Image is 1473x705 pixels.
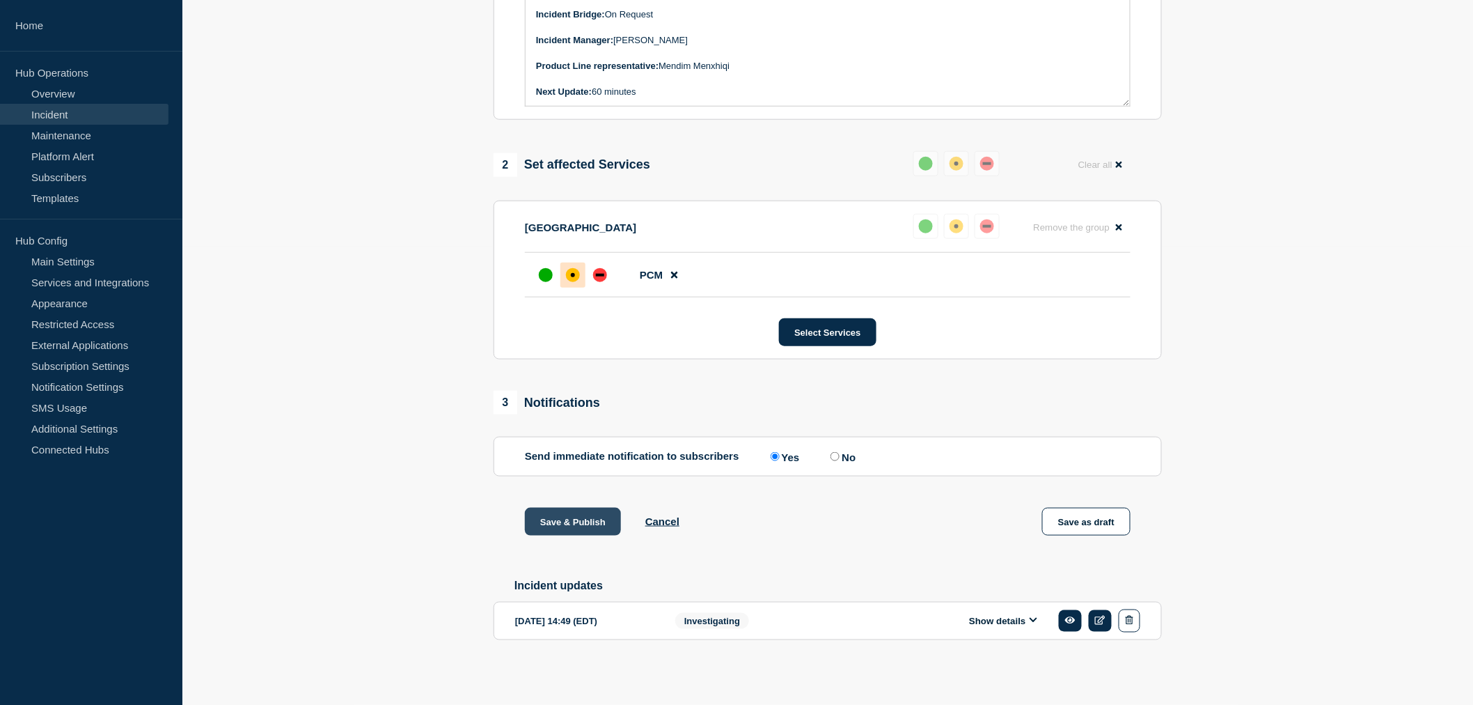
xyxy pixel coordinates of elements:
[975,214,1000,239] button: down
[944,151,969,176] button: affected
[1033,222,1110,233] span: Remove the group
[494,153,517,177] span: 2
[830,452,840,461] input: No
[675,613,749,629] span: Investigating
[525,222,636,233] p: [GEOGRAPHIC_DATA]
[536,86,1119,98] p: 60 minutes
[536,61,659,71] strong: Product Line representative:
[536,8,1119,21] p: On Request
[913,151,938,176] button: up
[965,615,1041,627] button: Show details
[514,580,1162,592] h2: Incident updates
[645,516,679,527] button: Cancel
[827,450,856,463] label: No
[566,268,580,282] div: affected
[779,318,876,346] button: Select Services
[515,610,654,633] div: [DATE] 14:49 (EDT)
[980,157,994,171] div: down
[767,450,800,463] label: Yes
[494,391,600,415] div: Notifications
[1070,151,1131,178] button: Clear all
[919,219,933,233] div: up
[1042,508,1131,536] button: Save as draft
[494,153,650,177] div: Set affected Services
[593,268,607,282] div: down
[525,450,1131,463] div: Send immediate notification to subscribers
[494,391,517,415] span: 3
[536,35,613,45] strong: Incident Manager:
[536,9,605,20] strong: Incident Bridge:
[913,214,938,239] button: up
[1025,214,1131,241] button: Remove the group
[950,219,963,233] div: affected
[919,157,933,171] div: up
[771,452,780,461] input: Yes
[536,60,1119,72] p: Mendim Menxhiqi
[950,157,963,171] div: affected
[539,268,553,282] div: up
[525,450,739,463] p: Send immediate notification to subscribers
[536,86,592,97] strong: Next Update:
[944,214,969,239] button: affected
[975,151,1000,176] button: down
[980,219,994,233] div: down
[640,269,663,281] span: PCM
[525,508,621,536] button: Save & Publish
[536,34,1119,47] p: [PERSON_NAME]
